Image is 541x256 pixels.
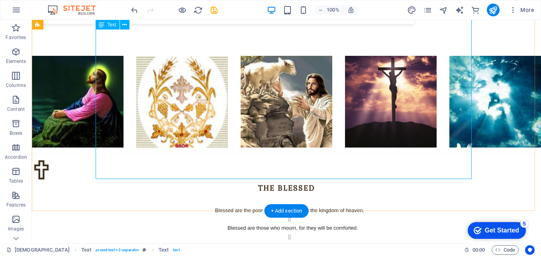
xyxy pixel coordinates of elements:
button: Usercentrics [525,245,535,255]
button: text_generator [455,5,465,15]
p: Boxes [10,130,23,136]
span: 00 00 [472,245,485,255]
span: Click to select. Double-click to edit [159,245,169,255]
span: Text [108,22,116,27]
button: More [506,4,537,16]
button: 100% [315,5,343,15]
img: Editor Logo [46,5,106,15]
button: undo [129,5,139,15]
div: + Add section [265,204,309,218]
button: Code [492,245,519,255]
button: commerce [471,5,480,15]
p: Content [7,106,25,112]
p: Elements [6,58,26,65]
button: pages [423,5,433,15]
p: Images [8,226,24,232]
p: Tables [9,178,23,184]
span: . preset-text-v2-separator [94,245,139,255]
i: Undo: Change text (Ctrl+Z) [130,6,139,15]
span: Code [495,245,515,255]
i: On resize automatically adjust zoom level to fit chosen device. [347,6,355,14]
span: Click to select. Double-click to edit [81,245,91,255]
a: Click to cancel selection. Double-click to open Pages [6,245,70,255]
button: reload [193,5,203,15]
p: Favorites [6,34,26,41]
p: Features [6,202,25,208]
div: 5 [59,2,67,10]
span: More [509,6,534,14]
button: save [209,5,219,15]
button: navigator [439,5,449,15]
span: . text [172,245,179,255]
i: This element is a customizable preset [143,248,146,252]
p: Accordion [5,154,27,160]
p: Columns [6,82,26,89]
div: Get Started [24,9,58,16]
button: design [407,5,417,15]
div: Get Started 5 items remaining, 0% complete [6,4,65,21]
h6: Session time [464,245,485,255]
nav: breadcrumb [81,245,180,255]
h6: 100% [327,5,339,15]
span: : [478,247,479,253]
i: Publish [488,6,498,15]
button: publish [487,4,500,16]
